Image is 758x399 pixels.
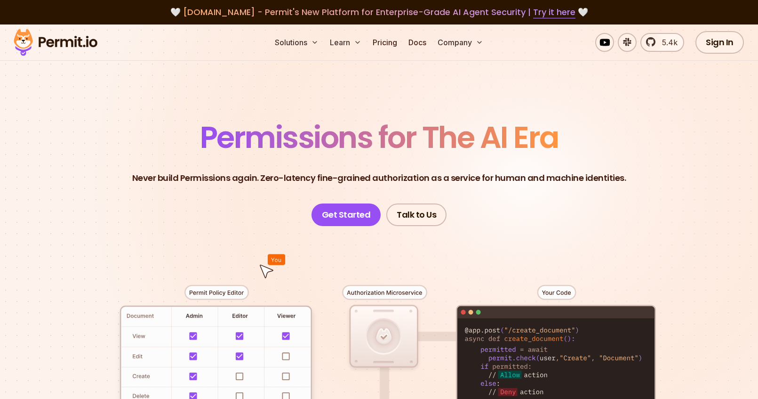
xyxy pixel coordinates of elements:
span: Permissions for The AI Era [200,116,559,158]
a: Get Started [311,204,381,226]
a: Try it here [533,6,575,18]
p: Never build Permissions again. Zero-latency fine-grained authorization as a service for human and... [132,171,626,185]
a: Talk to Us [386,204,447,226]
span: 5.4k [656,37,678,48]
a: Pricing [369,33,401,52]
div: 🤍 🤍 [23,6,735,19]
span: [DOMAIN_NAME] - Permit's New Platform for Enterprise-Grade AI Agent Security | [183,6,575,18]
a: 5.4k [640,33,684,52]
a: Sign In [695,31,744,54]
img: Permit logo [9,26,102,58]
button: Solutions [271,33,322,52]
a: Docs [405,33,430,52]
button: Learn [326,33,365,52]
button: Company [434,33,487,52]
